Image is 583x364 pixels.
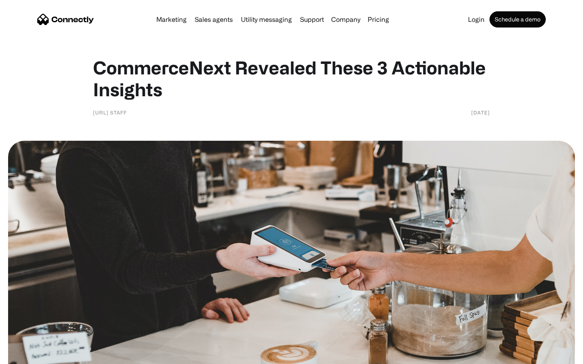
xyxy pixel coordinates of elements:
[471,108,490,116] div: [DATE]
[153,16,190,23] a: Marketing
[331,14,360,25] div: Company
[238,16,295,23] a: Utility messaging
[16,350,49,361] ul: Language list
[191,16,236,23] a: Sales agents
[364,16,392,23] a: Pricing
[93,57,490,100] h1: CommerceNext Revealed These 3 Actionable Insights
[465,16,488,23] a: Login
[489,11,546,28] a: Schedule a demo
[297,16,327,23] a: Support
[8,350,49,361] aside: Language selected: English
[93,108,127,116] div: [URL] Staff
